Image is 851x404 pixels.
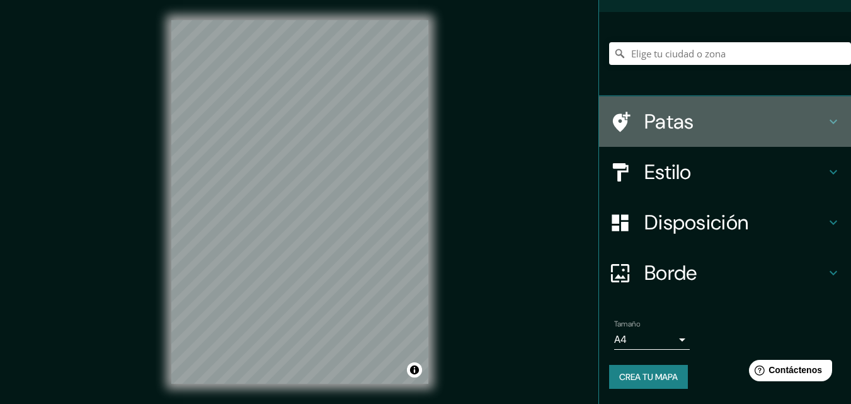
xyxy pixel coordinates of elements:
font: Borde [644,260,697,286]
font: Patas [644,108,694,135]
canvas: Mapa [171,20,428,384]
div: Estilo [599,147,851,197]
font: Estilo [644,159,692,185]
iframe: Lanzador de widgets de ayuda [739,355,837,390]
font: Crea tu mapa [619,371,678,383]
button: Crea tu mapa [609,365,688,389]
font: Tamaño [614,319,640,329]
input: Elige tu ciudad o zona [609,42,851,65]
div: Borde [599,248,851,298]
div: Disposición [599,197,851,248]
div: A4 [614,330,690,350]
font: A4 [614,333,627,346]
div: Patas [599,96,851,147]
button: Activar o desactivar atribución [407,362,422,378]
font: Disposición [644,209,748,236]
